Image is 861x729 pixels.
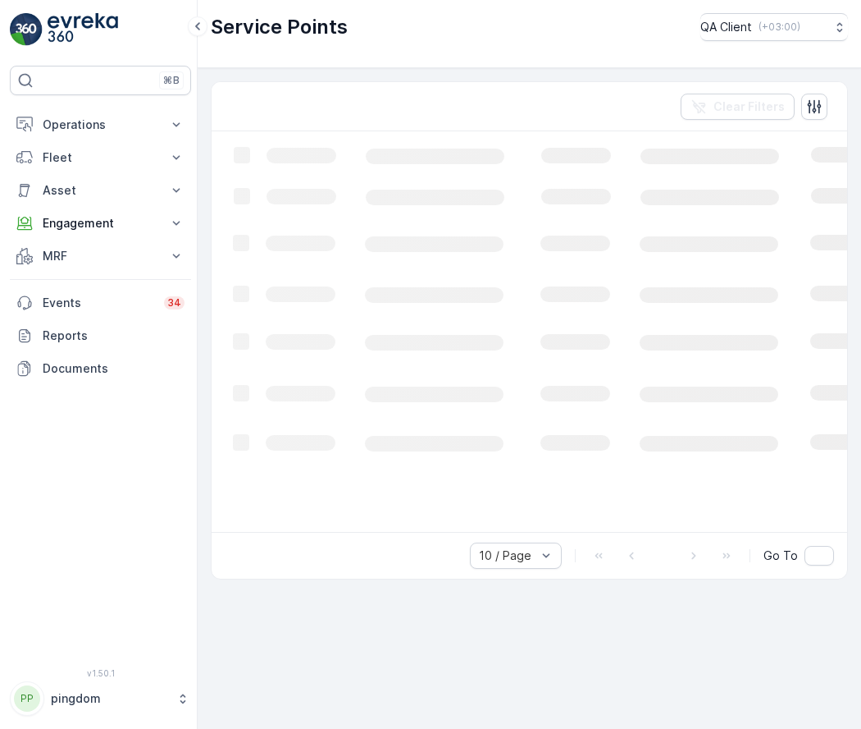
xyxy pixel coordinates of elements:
button: Operations [10,108,191,141]
p: Operations [43,117,158,133]
button: Asset [10,174,191,207]
p: Service Points [211,14,348,40]
p: Fleet [43,149,158,166]
a: Reports [10,319,191,352]
p: MRF [43,248,158,264]
button: PPpingdom [10,681,191,716]
div: PP [14,685,40,712]
p: Engagement [43,215,158,232]
img: logo_light-DOdMpM7g.png [48,13,118,46]
span: v 1.50.1 [10,668,191,678]
p: ⌘B [163,74,180,87]
a: Events34 [10,287,191,319]
p: pingdom [51,690,168,707]
button: MRF [10,240,191,273]
button: Engagement [10,207,191,240]
p: Reports [43,328,184,344]
p: ( +03:00 ) [758,21,800,34]
p: Clear Filters [713,99,785,115]
p: 34 [167,296,181,309]
p: Events [43,295,154,311]
span: Go To [763,548,798,564]
button: Clear Filters [681,94,795,120]
a: Documents [10,352,191,385]
p: QA Client [700,19,752,35]
p: Documents [43,360,184,377]
img: logo [10,13,43,46]
button: Fleet [10,141,191,174]
p: Asset [43,182,158,199]
button: QA Client(+03:00) [700,13,848,41]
